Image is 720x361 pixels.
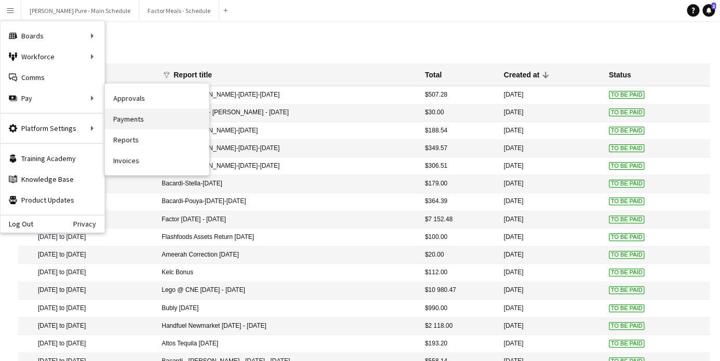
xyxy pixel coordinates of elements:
mat-cell: $179.00 [420,175,499,193]
mat-cell: $364.39 [420,193,499,211]
span: To Be Paid [609,109,645,116]
mat-cell: $30.00 [420,104,499,122]
a: Approvals [105,88,209,109]
mat-cell: Factor [DATE] - [DATE] [156,211,420,229]
span: To Be Paid [609,91,645,99]
a: Payments [105,109,209,129]
h1: Reports [18,39,710,55]
mat-cell: Ameerah Correction [DATE] [156,246,420,264]
span: To Be Paid [609,304,645,312]
mat-cell: [DATE] [499,335,604,353]
span: To Be Paid [609,180,645,188]
span: To Be Paid [609,144,645,152]
mat-cell: $2 118.00 [420,317,499,335]
span: To Be Paid [609,269,645,276]
mat-cell: [DATE] [499,282,604,300]
button: Factor Meals - Schedule [139,1,219,21]
mat-cell: [DATE] [499,211,604,229]
mat-cell: Bacardi-Pouya-[DATE]-[DATE] [156,193,420,211]
mat-cell: $507.28 [420,86,499,104]
div: Platform Settings [1,118,104,139]
mat-cell: [DATE] to [DATE] [18,246,156,264]
a: 2 [702,4,715,17]
span: To Be Paid [609,322,645,330]
mat-cell: [DATE] [499,300,604,317]
span: 2 [711,3,716,9]
span: To Be Paid [609,162,645,170]
mat-cell: Bacardi Training - [PERSON_NAME] - [DATE] [156,104,420,122]
mat-cell: $100.00 [420,229,499,246]
a: Training Academy [1,148,104,169]
mat-cell: [DATE] [499,86,604,104]
a: Reports [105,129,209,150]
mat-cell: Bacardi-[PERSON_NAME]-[DATE]-[DATE] [156,86,420,104]
div: Status [609,70,631,79]
mat-cell: [DATE] [499,104,604,122]
mat-cell: Bubly [DATE] [156,300,420,317]
div: Created at [504,70,539,79]
mat-cell: $193.20 [420,335,499,353]
mat-cell: Bacardi-[PERSON_NAME]-[DATE]-[DATE] [156,157,420,175]
span: To Be Paid [609,127,645,135]
a: Product Updates [1,190,104,210]
mat-cell: [DATE] [499,140,604,157]
mat-cell: [DATE] [499,229,604,246]
a: Comms [1,67,104,88]
mat-cell: Bacardi-[PERSON_NAME]-[DATE]-[DATE] [156,140,420,157]
mat-cell: [DATE] [499,246,604,264]
a: Log Out [1,220,33,228]
mat-cell: $349.57 [420,140,499,157]
div: Pay [1,88,104,109]
mat-cell: $10 980.47 [420,282,499,300]
span: To Be Paid [609,286,645,294]
mat-cell: [DATE] to [DATE] [18,300,156,317]
mat-cell: $188.54 [420,122,499,140]
mat-cell: $990.00 [420,300,499,317]
span: To Be Paid [609,216,645,223]
mat-cell: [DATE] to [DATE] [18,282,156,300]
a: Knowledge Base [1,169,104,190]
mat-cell: [DATE] [499,157,604,175]
mat-cell: [DATE] to [DATE] [18,335,156,353]
div: Boards [1,25,104,46]
div: Created at [504,70,549,79]
div: Total [425,70,442,79]
mat-cell: [DATE] [499,264,604,282]
mat-cell: Lego @ CNE [DATE] - [DATE] [156,282,420,300]
mat-cell: Bacardi-Stella-[DATE] [156,175,420,193]
span: To Be Paid [609,197,645,205]
span: To Be Paid [609,340,645,347]
mat-cell: Handfuel Newmarket [DATE] - [DATE] [156,317,420,335]
a: Privacy [73,220,104,228]
mat-cell: Flashfoods Assets Return [DATE] [156,229,420,246]
span: To Be Paid [609,251,645,259]
mat-cell: Kelc Bonus [156,264,420,282]
mat-cell: [DATE] [499,193,604,211]
mat-cell: $306.51 [420,157,499,175]
div: Workforce [1,46,104,67]
mat-cell: [DATE] to [DATE] [18,317,156,335]
mat-cell: $7 152.48 [420,211,499,229]
a: Invoices [105,150,209,171]
mat-cell: [DATE] [499,175,604,193]
div: Report title [174,70,212,79]
mat-cell: [DATE] to [DATE] [18,264,156,282]
mat-cell: Altos Tequila [DATE] [156,335,420,353]
button: [PERSON_NAME] Pure - Main Schedule [21,1,139,21]
mat-cell: Bacardi-[PERSON_NAME]-[DATE] [156,122,420,140]
mat-cell: $112.00 [420,264,499,282]
mat-cell: $20.00 [420,246,499,264]
mat-cell: [DATE] to [DATE] [18,229,156,246]
mat-cell: [DATE] [499,122,604,140]
mat-cell: [DATE] [499,317,604,335]
div: Report title [174,70,221,79]
span: To Be Paid [609,233,645,241]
